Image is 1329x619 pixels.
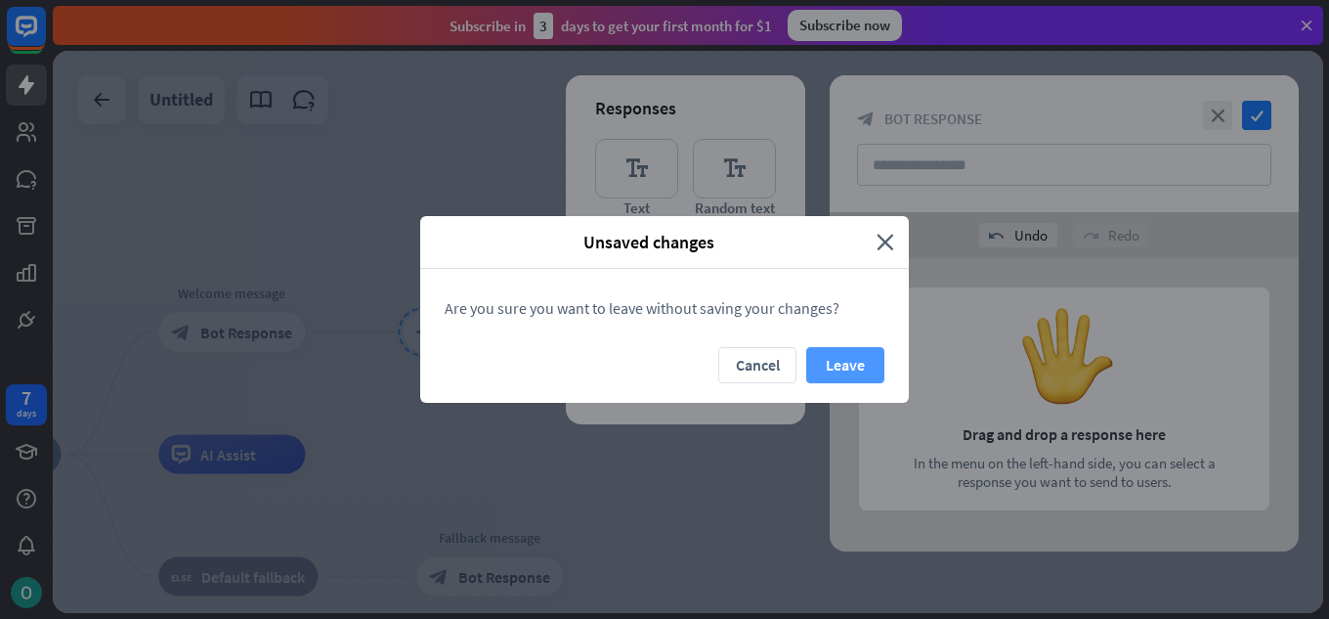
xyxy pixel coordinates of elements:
span: Unsaved changes [435,231,862,253]
button: Open LiveChat chat widget [16,8,74,66]
button: Cancel [718,347,796,383]
span: Are you sure you want to leave without saving your changes? [445,298,839,318]
button: Leave [806,347,884,383]
i: close [877,231,894,253]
